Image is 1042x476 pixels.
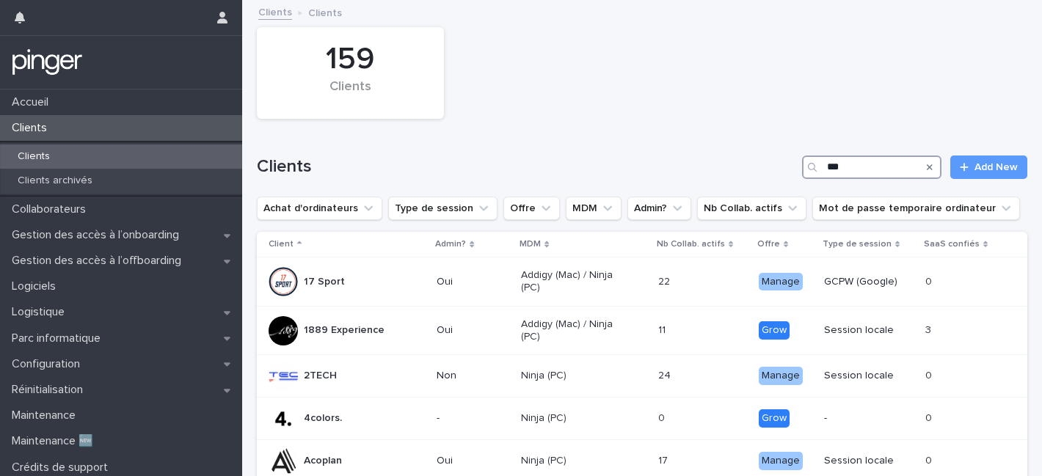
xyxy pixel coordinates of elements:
[521,455,626,467] p: Ninja (PC)
[6,357,92,371] p: Configuration
[521,370,626,382] p: Ninja (PC)
[925,367,935,382] p: 0
[759,321,790,340] div: Grow
[520,236,541,252] p: MDM
[6,279,68,293] p: Logiciels
[6,434,105,448] p: Maintenance 🆕
[6,121,59,135] p: Clients
[658,409,668,425] p: 0
[258,3,292,20] a: Clients
[282,41,419,78] div: 159
[521,269,626,294] p: Addigy (Mac) / Ninja (PC)
[812,197,1020,220] button: Mot de passe temporaire ordinateur
[308,4,342,20] p: Clients
[304,412,342,425] p: 4colors.
[6,175,104,187] p: Clients archivés
[282,79,419,110] div: Clients
[824,412,914,425] p: -
[658,367,674,382] p: 24
[824,370,914,382] p: Session locale
[824,455,914,467] p: Session locale
[824,324,914,337] p: Session locale
[437,412,509,425] p: -
[388,197,498,220] button: Type de session
[257,257,1027,307] tr: 17 SportOuiAddigy (Mac) / Ninja (PC)2222 ManageGCPW (Google)00
[924,236,980,252] p: SaaS confiés
[437,455,509,467] p: Oui
[824,276,914,288] p: GCPW (Google)
[759,409,790,428] div: Grow
[925,321,934,337] p: 3
[257,306,1027,355] tr: 1889 ExperienceOuiAddigy (Mac) / Ninja (PC)1111 GrowSession locale33
[437,324,509,337] p: Oui
[257,197,382,220] button: Achat d'ordinateurs
[6,228,191,242] p: Gestion des accès à l’onboarding
[6,150,62,163] p: Clients
[257,355,1027,398] tr: 2TECHNonNinja (PC)2424 ManageSession locale00
[257,398,1027,440] tr: 4colors.-Ninja (PC)00 Grow-00
[974,162,1018,172] span: Add New
[627,197,691,220] button: Admin?
[759,452,803,470] div: Manage
[566,197,622,220] button: MDM
[437,276,509,288] p: Oui
[304,370,337,382] p: 2TECH
[6,409,87,422] p: Maintenance
[12,48,83,77] img: mTgBEunGTSyRkCgitkcU
[6,254,193,268] p: Gestion des accès à l’offboarding
[759,367,803,385] div: Manage
[257,156,796,177] h1: Clients
[304,324,385,337] p: 1889 Experience
[6,305,76,319] p: Logistique
[521,412,626,425] p: Ninja (PC)
[925,452,935,467] p: 0
[802,155,941,179] input: Search
[521,318,626,343] p: Addigy (Mac) / Ninja (PC)
[697,197,806,220] button: Nb Collab. actifs
[304,455,342,467] p: Acoplan
[6,95,60,109] p: Accueil
[437,370,509,382] p: Non
[6,202,98,216] p: Collaborateurs
[658,452,671,467] p: 17
[6,332,112,345] p: Parc informatique
[925,409,935,425] p: 0
[435,236,466,252] p: Admin?
[503,197,560,220] button: Offre
[658,321,668,337] p: 11
[950,155,1027,179] a: Add New
[6,461,120,475] p: Crédits de support
[925,273,935,288] p: 0
[823,236,892,252] p: Type de session
[759,273,803,291] div: Manage
[657,236,725,252] p: Nb Collab. actifs
[658,273,673,288] p: 22
[757,236,780,252] p: Offre
[6,383,95,397] p: Réinitialisation
[269,236,294,252] p: Client
[304,276,345,288] p: 17 Sport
